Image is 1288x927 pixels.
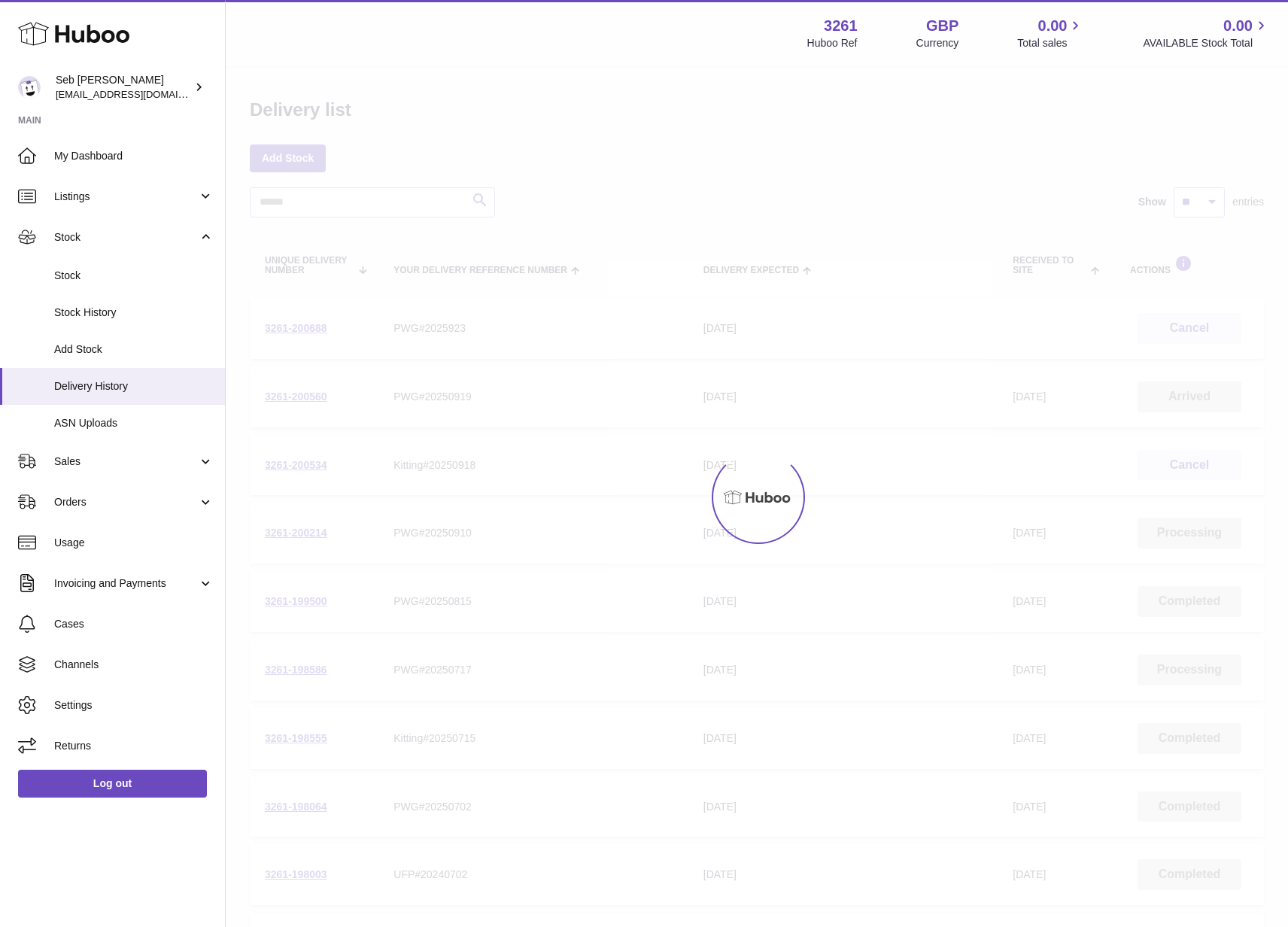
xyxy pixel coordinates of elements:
span: Channels [54,658,214,672]
span: Delivery History [54,379,214,394]
div: Huboo Ref [807,36,858,50]
span: Add Stock [54,342,214,357]
span: ASN Uploads [54,416,214,430]
span: Stock [54,230,198,245]
div: Seb [PERSON_NAME] [56,73,191,102]
span: Cases [54,617,214,631]
span: AVAILABLE Stock Total [1143,36,1270,50]
span: 0.00 [1223,16,1253,36]
div: Currency [916,36,959,50]
span: 0.00 [1038,16,1068,36]
span: Settings [54,698,214,713]
strong: GBP [926,16,958,36]
span: Total sales [1017,36,1084,50]
span: Invoicing and Payments [54,576,198,591]
a: Log out [18,770,207,797]
span: [EMAIL_ADDRESS][DOMAIN_NAME] [56,88,221,100]
img: ecom@bravefoods.co.uk [18,76,41,99]
span: My Dashboard [54,149,214,163]
a: 0.00 AVAILABLE Stock Total [1143,16,1270,50]
span: Stock [54,269,214,283]
span: Stock History [54,305,214,320]
span: Sales [54,454,198,469]
span: Returns [54,739,214,753]
span: Orders [54,495,198,509]
span: Listings [54,190,198,204]
span: Usage [54,536,214,550]
strong: 3261 [824,16,858,36]
a: 0.00 Total sales [1017,16,1084,50]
